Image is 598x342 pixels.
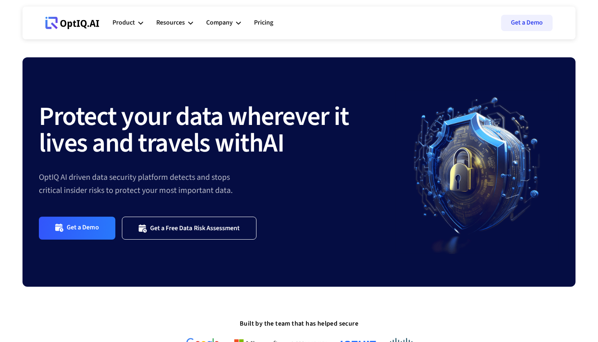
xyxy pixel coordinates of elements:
div: Product [112,11,143,35]
strong: AI [263,125,284,162]
div: Get a Demo [67,223,99,233]
div: Get a Free Data Risk Assessment [150,224,240,232]
div: Company [206,17,233,28]
strong: Protect your data wherever it lives and travels with [39,98,349,162]
div: Product [112,17,135,28]
div: Resources [156,17,185,28]
div: OptIQ AI driven data security platform detects and stops critical insider risks to protect your m... [39,171,396,197]
a: Pricing [254,11,273,35]
strong: Built by the team that has helped secure [240,319,358,328]
div: Resources [156,11,193,35]
a: Get a Demo [39,217,115,239]
div: Company [206,11,241,35]
a: Webflow Homepage [45,11,99,35]
a: Get a Free Data Risk Assessment [122,217,257,239]
a: Get a Demo [501,15,553,31]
